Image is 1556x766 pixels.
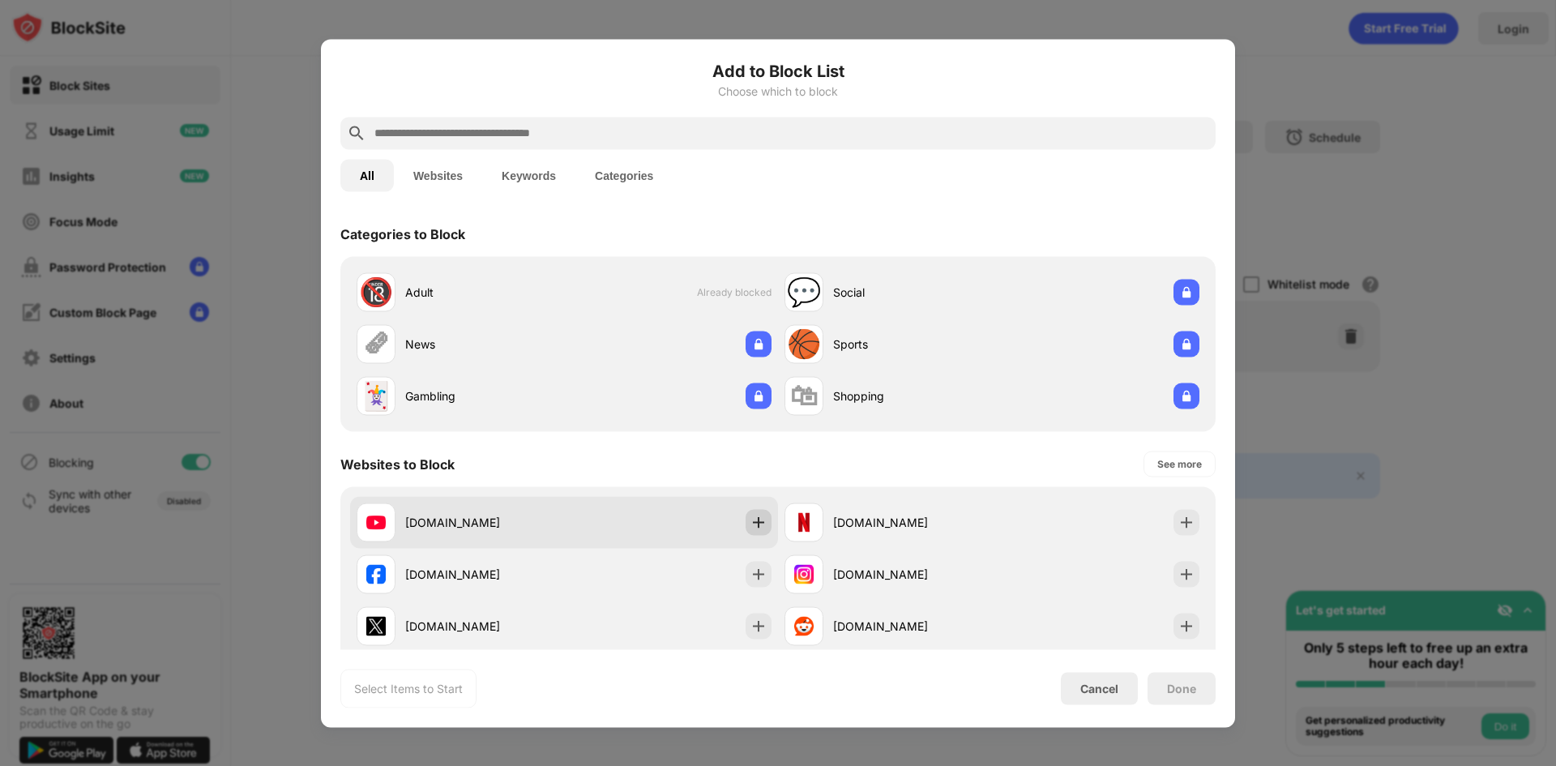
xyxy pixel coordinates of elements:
[405,566,564,583] div: [DOMAIN_NAME]
[833,336,992,353] div: Sports
[697,286,772,298] span: Already blocked
[366,616,386,635] img: favicons
[340,456,455,472] div: Websites to Block
[1167,682,1196,695] div: Done
[359,379,393,413] div: 🃏
[833,387,992,404] div: Shopping
[794,512,814,532] img: favicons
[366,564,386,584] img: favicons
[405,336,564,353] div: News
[405,514,564,531] div: [DOMAIN_NAME]
[833,284,992,301] div: Social
[833,618,992,635] div: [DOMAIN_NAME]
[340,84,1216,97] div: Choose which to block
[787,276,821,309] div: 💬
[794,616,814,635] img: favicons
[340,159,394,191] button: All
[833,566,992,583] div: [DOMAIN_NAME]
[394,159,482,191] button: Websites
[405,284,564,301] div: Adult
[362,327,390,361] div: 🗞
[366,512,386,532] img: favicons
[575,159,673,191] button: Categories
[790,379,818,413] div: 🛍
[405,387,564,404] div: Gambling
[1157,456,1202,472] div: See more
[347,123,366,143] img: search.svg
[405,618,564,635] div: [DOMAIN_NAME]
[833,514,992,531] div: [DOMAIN_NAME]
[1080,682,1118,695] div: Cancel
[340,225,465,242] div: Categories to Block
[787,327,821,361] div: 🏀
[794,564,814,584] img: favicons
[340,58,1216,83] h6: Add to Block List
[359,276,393,309] div: 🔞
[482,159,575,191] button: Keywords
[354,680,463,696] div: Select Items to Start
